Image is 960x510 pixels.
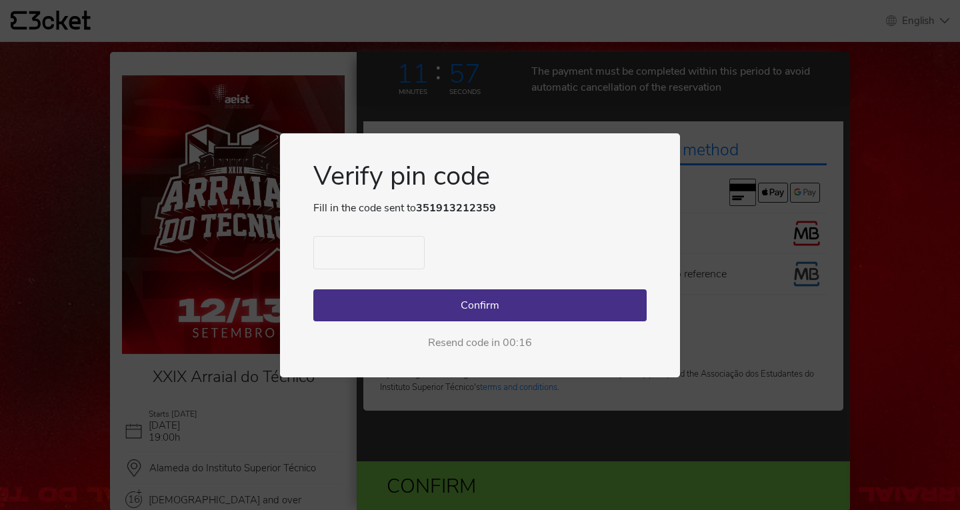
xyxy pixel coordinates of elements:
[503,335,532,351] div: 00:16
[313,160,647,200] h1: Verify pin code
[313,200,647,216] p: Fill in the code sent to
[313,289,647,321] button: Confirm
[428,335,500,351] span: Resend code in
[416,201,496,215] strong: 351913212359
